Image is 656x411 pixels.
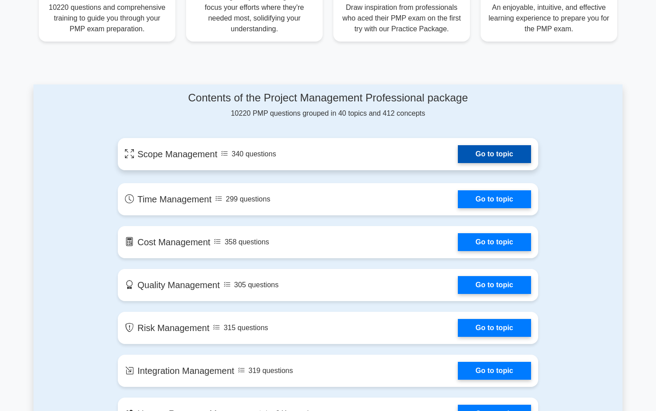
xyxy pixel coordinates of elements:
[458,319,531,337] a: Go to topic
[458,362,531,380] a: Go to topic
[458,145,531,163] a: Go to topic
[458,276,531,294] a: Go to topic
[458,233,531,251] a: Go to topic
[340,2,463,34] p: Draw inspiration from professionals who aced their PMP exam on the first try with our Practice Pa...
[488,2,610,34] p: An enjoyable, intuitive, and effective learning experience to prepare you for the PMP exam.
[458,190,531,208] a: Go to topic
[118,92,538,105] h4: Contents of the Project Management Professional package
[46,2,168,34] p: 10220 questions and comprehensive training to guide you through your PMP exam preparation.
[118,92,538,119] div: 10220 PMP questions grouped in 40 topics and 412 concepts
